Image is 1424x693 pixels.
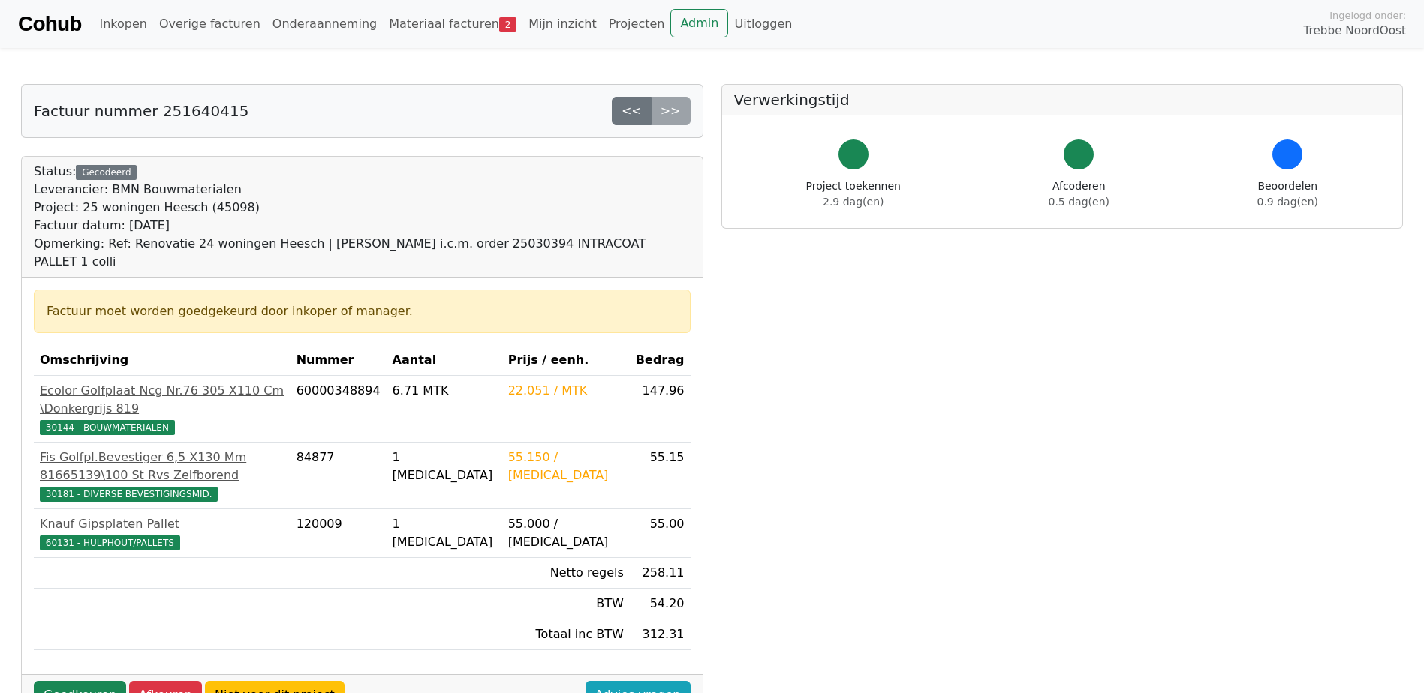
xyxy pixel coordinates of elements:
[34,217,691,235] div: Factuur datum: [DATE]
[34,345,291,376] th: Omschrijving
[499,17,516,32] span: 2
[1257,196,1318,208] span: 0.9 dag(en)
[502,589,630,619] td: BTW
[40,448,284,502] a: Fis Golfpl.Bevestiger 6,5 X130 Mm 81665139\100 St Rvs Zelfborend30181 - DIVERSE BEVESTIGINGSMID.
[387,345,502,376] th: Aantal
[630,558,691,589] td: 258.11
[1049,196,1109,208] span: 0.5 dag(en)
[40,448,284,484] div: Fis Golfpl.Bevestiger 6,5 X130 Mm 81665139\100 St Rvs Zelfborend
[393,382,496,400] div: 6.71 MTK
[630,376,691,442] td: 147.96
[728,9,798,39] a: Uitloggen
[630,619,691,650] td: 312.31
[40,515,284,533] div: Knauf Gipsplaten Pallet
[34,102,248,120] h5: Factuur nummer 251640415
[734,91,1391,109] h5: Verwerkingstijd
[291,345,387,376] th: Nummer
[93,9,152,39] a: Inkopen
[670,9,728,37] a: Admin
[76,165,137,180] div: Gecodeerd
[630,345,691,376] th: Bedrag
[502,619,630,650] td: Totaal inc BTW
[630,442,691,509] td: 55.15
[34,163,691,271] div: Status:
[291,509,387,558] td: 120009
[1304,22,1406,40] span: Trebbe NoordOost
[40,515,284,551] a: Knauf Gipsplaten Pallet60131 - HULPHOUT/PALLETS
[508,515,624,551] div: 55.000 / [MEDICAL_DATA]
[40,535,180,550] span: 60131 - HULPHOUT/PALLETS
[522,9,603,39] a: Mijn inzicht
[806,178,901,210] div: Project toekennen
[34,235,691,271] div: Opmerking: Ref: Renovatie 24 woningen Heesch | [PERSON_NAME] i.c.m. order 25030394 INTRACOAT PALL...
[18,6,81,42] a: Cohub
[153,9,266,39] a: Overige facturen
[603,9,671,39] a: Projecten
[291,442,387,509] td: 84877
[40,487,218,502] span: 30181 - DIVERSE BEVESTIGINGSMID.
[383,9,522,39] a: Materiaal facturen2
[291,376,387,442] td: 60000348894
[1049,178,1109,210] div: Afcoderen
[393,515,496,551] div: 1 [MEDICAL_DATA]
[34,199,691,217] div: Project: 25 woningen Heesch (45098)
[40,382,284,418] div: Ecolor Golfplaat Ncg Nr.76 305 X110 Cm \Donkergrijs 819
[40,420,175,435] span: 30144 - BOUWMATERIALEN
[630,509,691,558] td: 55.00
[34,181,691,199] div: Leverancier: BMN Bouwmaterialen
[1257,178,1318,210] div: Beoordelen
[630,589,691,619] td: 54.20
[266,9,383,39] a: Onderaanneming
[393,448,496,484] div: 1 [MEDICAL_DATA]
[508,448,624,484] div: 55.150 / [MEDICAL_DATA]
[47,302,678,320] div: Factuur moet worden goedgekeurd door inkoper of manager.
[40,382,284,436] a: Ecolor Golfplaat Ncg Nr.76 305 X110 Cm \Donkergrijs 81930144 - BOUWMATERIALEN
[1329,8,1406,22] span: Ingelogd onder:
[508,382,624,400] div: 22.051 / MTK
[823,196,884,208] span: 2.9 dag(en)
[612,97,652,125] a: <<
[502,558,630,589] td: Netto regels
[502,345,630,376] th: Prijs / eenh.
